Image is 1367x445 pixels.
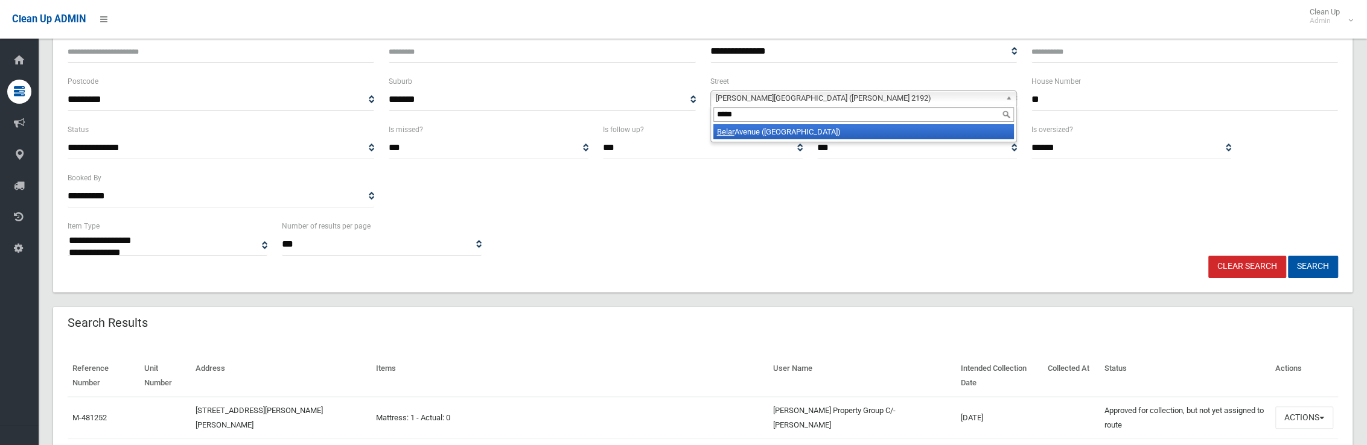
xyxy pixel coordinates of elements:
[371,355,768,397] th: Items
[371,397,768,439] td: Mattress: 1 - Actual: 0
[12,13,86,25] span: Clean Up ADMIN
[716,91,1001,106] span: [PERSON_NAME][GEOGRAPHIC_DATA] ([PERSON_NAME] 2192)
[68,123,89,136] label: Status
[1042,355,1099,397] th: Collected At
[955,355,1042,397] th: Intended Collection Date
[1275,406,1333,429] button: Actions
[389,75,412,88] label: Suburb
[710,75,729,88] label: Street
[713,124,1014,139] li: Avenue ([GEOGRAPHIC_DATA])
[389,123,423,136] label: Is missed?
[1031,75,1081,88] label: House Number
[1100,355,1270,397] th: Status
[1310,16,1340,25] small: Admin
[139,355,191,397] th: Unit Number
[603,123,644,136] label: Is follow up?
[1304,7,1352,25] span: Clean Up
[196,406,323,429] a: [STREET_ADDRESS][PERSON_NAME][PERSON_NAME]
[68,355,139,397] th: Reference Number
[1270,355,1338,397] th: Actions
[68,171,101,185] label: Booked By
[1208,256,1286,278] a: Clear Search
[191,355,372,397] th: Address
[1031,123,1073,136] label: Is oversized?
[768,355,955,397] th: User Name
[955,397,1042,439] td: [DATE]
[282,219,371,233] label: Number of results per page
[72,413,107,422] a: M-481252
[1100,397,1270,439] td: Approved for collection, but not yet assigned to route
[68,75,98,88] label: Postcode
[717,127,734,136] em: Belar
[768,397,955,439] td: [PERSON_NAME] Property Group C/- [PERSON_NAME]
[1288,256,1338,278] button: Search
[53,311,162,335] header: Search Results
[68,219,100,233] label: Item Type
